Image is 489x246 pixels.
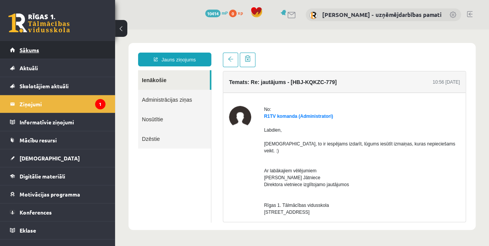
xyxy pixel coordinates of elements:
[10,131,105,149] a: Mācību resursi
[205,10,228,16] a: 10414 mP
[322,11,441,18] a: [PERSON_NAME] - uzņēmējdarbības pamati
[149,76,345,83] div: No:
[222,10,228,16] span: mP
[10,221,105,239] a: Eklase
[20,155,80,162] span: [DEMOGRAPHIC_DATA]
[10,149,105,167] a: [DEMOGRAPHIC_DATA]
[20,95,105,113] legend: Ziņojumi
[20,137,57,144] span: Mācību resursi
[20,64,38,71] span: Aktuāli
[20,46,39,53] span: Sākums
[23,99,96,119] a: Dzēstie
[229,10,247,16] a: 0 xp
[318,49,345,56] div: 10:56 [DATE]
[20,173,65,180] span: Digitālie materiāli
[10,185,105,203] a: Motivācijas programma
[20,83,69,89] span: Skolotājiem aktuāli
[23,23,96,37] a: Jauns ziņojums
[10,167,105,185] a: Digitālie materiāli
[238,10,243,16] span: xp
[23,80,96,99] a: Nosūtītie
[310,12,317,19] img: Solvita Kozlovska - uzņēmējdarbības pamati
[149,84,218,89] a: R1TV komanda (Administratori)
[20,227,36,234] span: Eklase
[20,113,105,131] legend: Informatīvie ziņojumi
[95,99,105,109] i: 1
[149,97,345,125] p: Labdien, [DEMOGRAPHIC_DATA], to ir iespējams izdarīt, lūgums iesūtīt izmaiņas, kuras nepieciešams...
[10,59,105,77] a: Aktuāli
[114,50,222,56] h4: Temats: Re: jautājums - [HBJ-KQKZC-779]
[8,13,70,33] a: Rīgas 1. Tālmācības vidusskola
[23,41,95,60] a: Ienākošie
[10,113,105,131] a: Informatīvie ziņojumi
[10,41,105,59] a: Sākums
[23,60,96,80] a: Administrācijas ziņas
[10,95,105,113] a: Ziņojumi1
[229,10,237,17] span: 0
[20,209,52,216] span: Konferences
[20,191,80,198] span: Motivācijas programma
[10,77,105,95] a: Skolotājiem aktuāli
[205,10,221,17] span: 10414
[114,76,136,99] img: R1TV komanda
[10,203,105,221] a: Konferences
